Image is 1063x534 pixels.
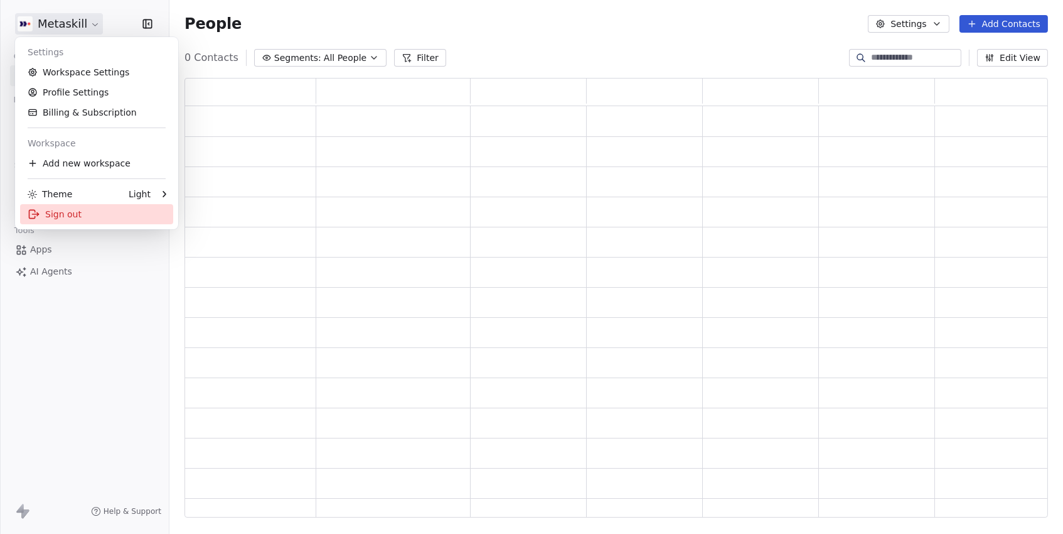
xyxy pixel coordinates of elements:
a: Workspace Settings [20,62,173,82]
a: Billing & Subscription [20,102,173,123]
div: Add new workspace [20,153,173,173]
a: Profile Settings [20,82,173,102]
div: Workspace [20,133,173,153]
div: Settings [20,42,173,62]
div: Sign out [20,204,173,224]
div: Light [129,188,151,200]
div: Theme [28,188,72,200]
